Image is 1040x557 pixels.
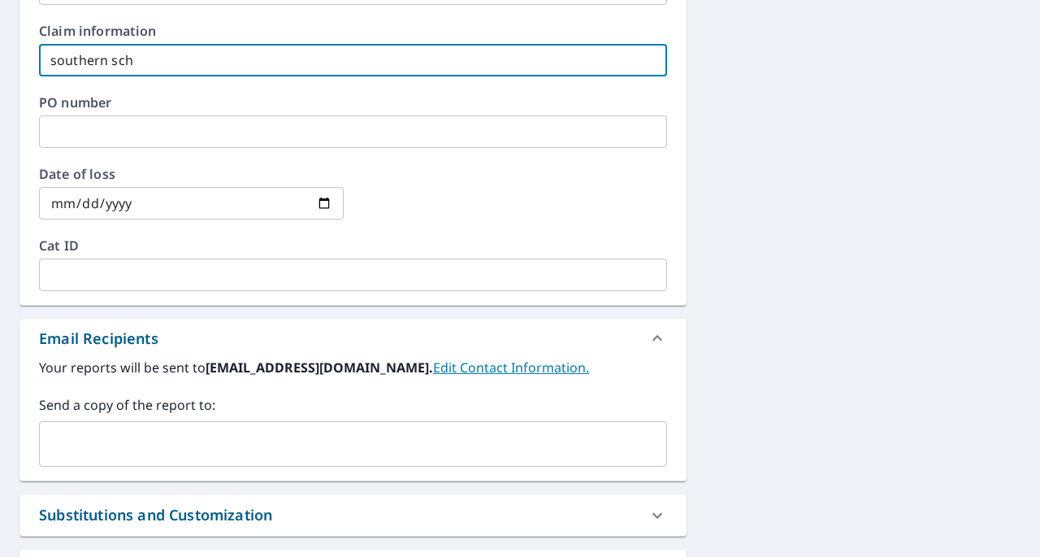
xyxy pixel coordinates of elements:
[39,395,667,415] label: Send a copy of the report to:
[39,24,667,37] label: Claim information
[39,96,667,109] label: PO number
[39,168,344,181] label: Date of loss
[19,319,687,358] div: Email Recipients
[433,359,589,376] a: EditContactInfo
[206,359,433,376] b: [EMAIL_ADDRESS][DOMAIN_NAME].
[39,328,158,350] div: Email Recipients
[39,239,667,252] label: Cat ID
[19,494,687,536] div: Substitutions and Customization
[39,358,667,377] label: Your reports will be sent to
[39,504,272,526] div: Substitutions and Customization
